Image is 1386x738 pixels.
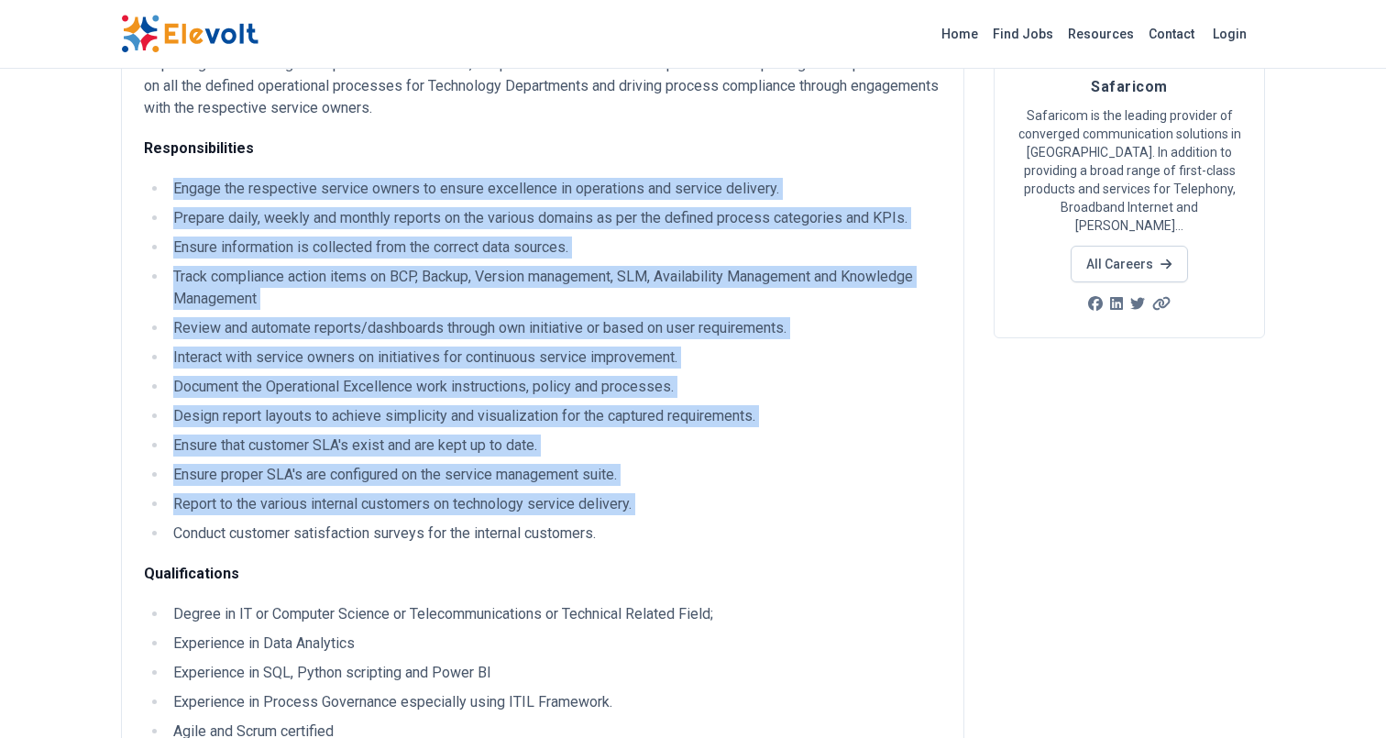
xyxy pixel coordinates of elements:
[1071,246,1187,282] a: All Careers
[144,53,941,119] p: Reporting to the Manager – Operational Excellence, the position holder will be responsible for re...
[168,464,941,486] li: Ensure proper SLA's are configured on the service management suite.
[168,237,941,259] li: Ensure information is collected from the correct data sources.
[168,376,941,398] li: Document the Operational Excellence work instructions, policy and processes.
[168,207,941,229] li: Prepare daily, weekly and monthly reports on the various domains as per the defined process categ...
[168,523,941,545] li: Conduct customer satisfaction surveys for the internal customers.
[1202,16,1258,52] a: Login
[1017,106,1242,235] p: Safaricom is the leading provider of converged communication solutions in [GEOGRAPHIC_DATA]. In a...
[934,19,985,49] a: Home
[1294,650,1386,738] iframe: Chat Widget
[168,633,941,655] li: Experience in Data Analytics
[1091,78,1167,95] span: Safaricom
[168,662,941,684] li: Experience in SQL, Python scripting and Power BI
[168,347,941,369] li: Interact with service owners on initiatives for continuous service improvement.
[168,603,941,625] li: Degree in IT or Computer Science or Telecommunications or Technical Related Field;
[168,493,941,515] li: Report to the various internal customers on technology service delivery.
[1141,19,1202,49] a: Contact
[168,317,941,339] li: Review and automate reports/dashboards through own initiative or based on user requirements.
[144,139,254,157] strong: Responsibilities
[168,178,941,200] li: Engage the respective service owners to ensure excellence in operations and service delivery.
[985,19,1061,49] a: Find Jobs
[168,435,941,457] li: Ensure that customer SLA's exist and are kept up to date.
[121,15,258,53] img: Elevolt
[1061,19,1141,49] a: Resources
[168,266,941,310] li: Track compliance action items on BCP, Backup, Version management, SLM, Availability Management an...
[144,565,239,582] strong: Qualifications
[168,691,941,713] li: Experience in Process Governance especially using ITIL Framework.
[168,405,941,427] li: Design report layouts to achieve simplicity and visualization for the captured requirements.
